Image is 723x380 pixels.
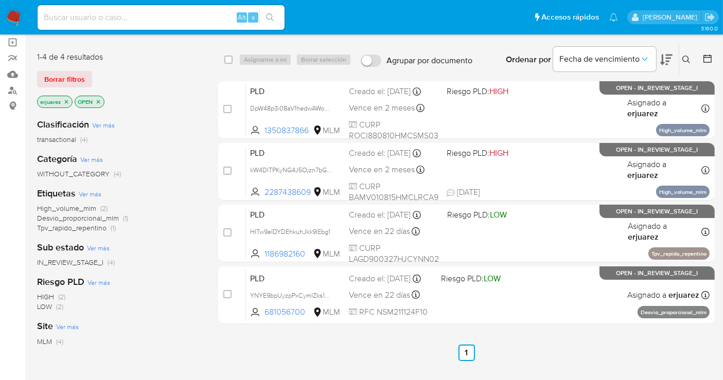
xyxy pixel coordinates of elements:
[643,12,701,22] p: nancy.sanchezgarcia@mercadolibre.com.mx
[252,12,255,22] span: s
[704,12,715,23] a: Salir
[38,11,285,24] input: Buscar usuario o caso...
[541,12,599,23] span: Accesos rápidos
[609,13,618,22] a: Notificaciones
[701,24,718,32] span: 3.160.0
[259,10,280,25] button: search-icon
[238,12,246,22] span: Alt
